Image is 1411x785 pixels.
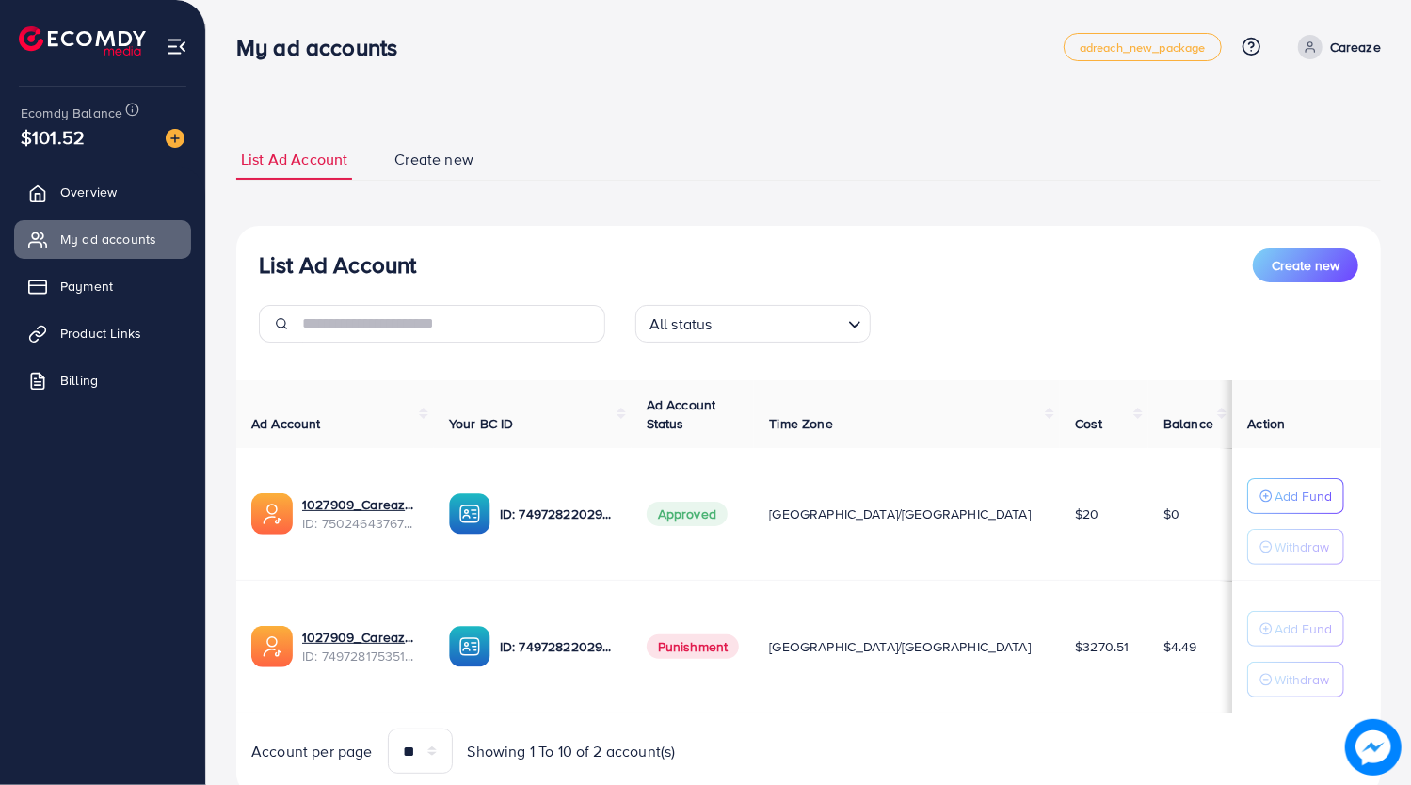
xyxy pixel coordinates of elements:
a: Careaze [1291,35,1381,59]
button: Add Fund [1247,478,1344,514]
span: Ad Account Status [647,395,716,433]
a: 1027909_Careaze Ad Account 2_1746803855755 [302,495,419,514]
span: All status [646,311,716,338]
h3: List Ad Account [259,251,416,279]
span: ID: 7502464376708988936 [302,514,419,533]
p: Add Fund [1275,617,1332,640]
a: Billing [14,361,191,399]
span: Time Zone [769,414,832,433]
a: Product Links [14,314,191,352]
span: Punishment [647,634,740,659]
span: $3270.51 [1075,637,1129,656]
span: [GEOGRAPHIC_DATA]/[GEOGRAPHIC_DATA] [769,505,1031,523]
img: ic-ba-acc.ded83a64.svg [449,626,490,667]
button: Withdraw [1247,529,1344,565]
span: Balance [1163,414,1213,433]
div: Search for option [635,305,871,343]
span: Create new [394,149,473,170]
a: Payment [14,267,191,305]
p: ID: 7497282202909425682 [500,635,617,658]
p: Withdraw [1275,536,1329,558]
span: Cost [1075,414,1102,433]
span: Payment [60,277,113,296]
span: Your BC ID [449,414,514,433]
span: Approved [647,502,728,526]
span: ID: 7497281753518850056 [302,647,419,665]
p: Add Fund [1275,485,1332,507]
span: Account per page [251,741,373,762]
input: Search for option [718,307,841,338]
div: <span class='underline'>1027909_Careaze ad account_1745597287205</span></br>7497281753518850056 [302,628,419,666]
button: Add Fund [1247,611,1344,647]
div: <span class='underline'>1027909_Careaze Ad Account 2_1746803855755</span></br>7502464376708988936 [302,495,419,534]
span: [GEOGRAPHIC_DATA]/[GEOGRAPHIC_DATA] [769,637,1031,656]
span: Ad Account [251,414,321,433]
span: Product Links [60,324,141,343]
span: $20 [1075,505,1098,523]
span: $4.49 [1163,637,1197,656]
p: Withdraw [1275,668,1329,691]
p: ID: 7497282202909425682 [500,503,617,525]
button: Withdraw [1247,662,1344,697]
span: $0 [1163,505,1179,523]
span: Overview [60,183,117,201]
p: Careaze [1330,36,1381,58]
a: 1027909_Careaze ad account_1745597287205 [302,628,419,647]
span: Ecomdy Balance [21,104,122,122]
span: Action [1247,414,1285,433]
span: $101.52 [21,123,85,151]
span: List Ad Account [241,149,347,170]
img: ic-ads-acc.e4c84228.svg [251,493,293,535]
span: My ad accounts [60,230,156,248]
img: image [1345,719,1402,776]
a: adreach_new_package [1064,33,1222,61]
a: My ad accounts [14,220,191,258]
span: Billing [60,371,98,390]
img: ic-ads-acc.e4c84228.svg [251,626,293,667]
img: menu [166,36,187,57]
span: Create new [1272,256,1339,275]
img: logo [19,26,146,56]
span: adreach_new_package [1080,41,1206,54]
img: image [166,129,184,148]
button: Create new [1253,248,1358,282]
h3: My ad accounts [236,34,412,61]
a: Overview [14,173,191,211]
img: ic-ba-acc.ded83a64.svg [449,493,490,535]
span: Showing 1 To 10 of 2 account(s) [468,741,676,762]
